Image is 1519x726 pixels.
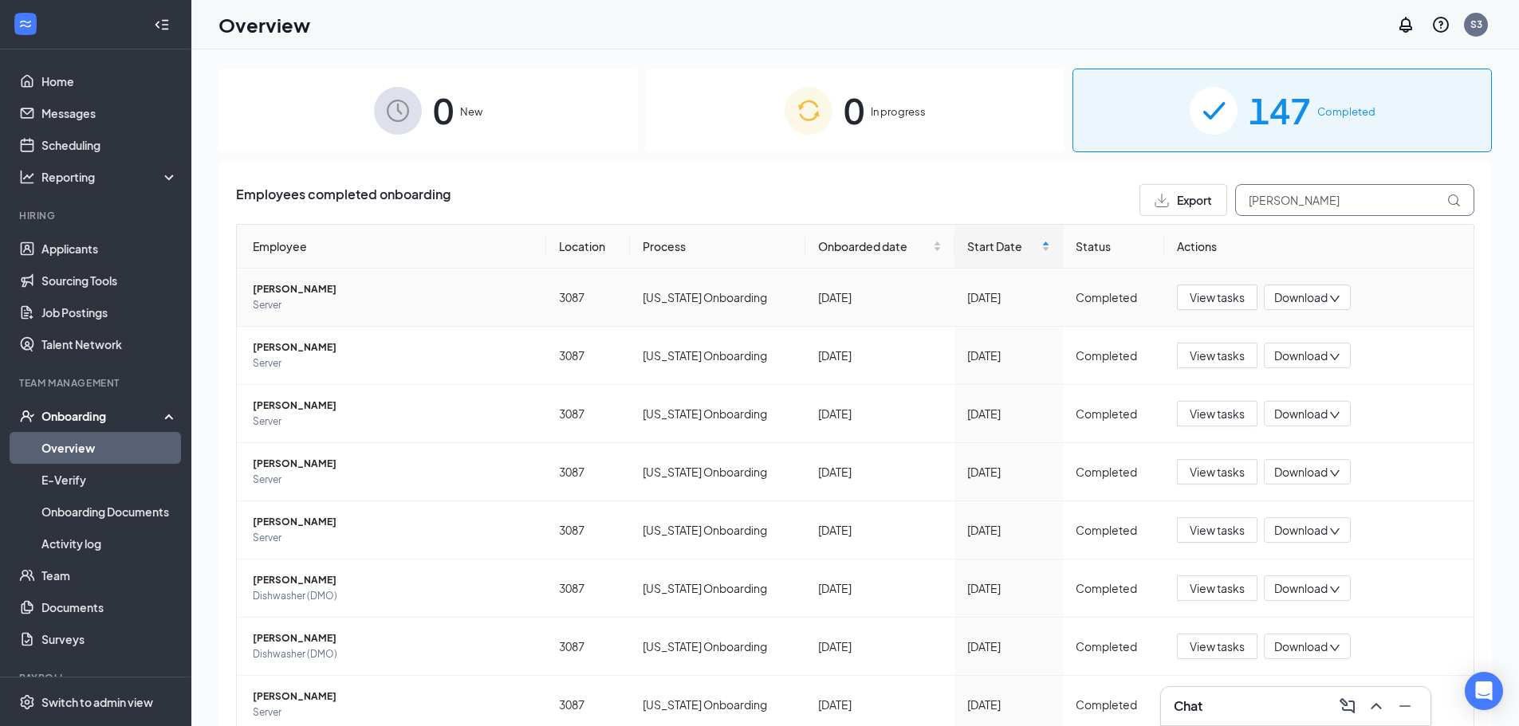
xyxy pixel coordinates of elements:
[1177,459,1257,485] button: View tasks
[546,225,630,269] th: Location
[19,209,175,222] div: Hiring
[1190,638,1245,655] span: View tasks
[630,443,805,501] td: [US_STATE] Onboarding
[253,588,533,604] span: Dishwasher (DMO)
[253,646,533,662] span: Dishwasher (DMO)
[1329,410,1340,421] span: down
[253,297,533,313] span: Server
[546,501,630,559] td: 3087
[1076,638,1152,655] div: Completed
[871,104,926,120] span: In progress
[967,521,1050,539] div: [DATE]
[1190,463,1245,481] span: View tasks
[1076,696,1152,713] div: Completed
[818,463,941,481] div: [DATE]
[1177,575,1257,601] button: View tasks
[1274,522,1328,539] span: Download
[41,528,178,559] a: Activity log
[1367,697,1386,716] svg: ChevronUp
[818,521,941,539] div: [DATE]
[433,83,454,138] span: 0
[1431,15,1450,34] svg: QuestionInfo
[1177,194,1212,206] span: Export
[1465,672,1503,710] div: Open Intercom Messenger
[1076,579,1152,597] div: Completed
[1076,521,1152,539] div: Completed
[1329,293,1340,304] span: down
[1274,289,1328,306] span: Download
[1395,697,1415,716] svg: Minimize
[546,618,630,676] td: 3087
[630,618,805,676] td: [US_STATE] Onboarding
[41,169,179,185] div: Reporting
[1076,347,1152,364] div: Completed
[967,696,1050,713] div: [DATE]
[41,265,178,296] a: Sourcing Tools
[41,97,178,129] a: Messages
[253,689,533,704] span: [PERSON_NAME]
[253,456,533,472] span: [PERSON_NAME]
[818,237,929,255] span: Onboarded date
[1174,697,1202,715] h3: Chat
[1274,638,1328,655] span: Download
[1274,406,1328,422] span: Download
[546,269,630,327] td: 3087
[253,414,533,430] span: Server
[19,694,35,710] svg: Settings
[630,385,805,443] td: [US_STATE] Onboarding
[1177,285,1257,310] button: View tasks
[41,233,178,265] a: Applicants
[1396,15,1415,34] svg: Notifications
[1329,526,1340,537] span: down
[41,496,178,528] a: Onboarding Documents
[630,501,805,559] td: [US_STATE] Onboarding
[630,225,805,269] th: Process
[41,464,178,496] a: E-Verify
[967,405,1050,422] div: [DATE]
[41,432,178,464] a: Overview
[546,443,630,501] td: 3087
[41,559,178,591] a: Team
[546,559,630,618] td: 3087
[41,129,178,161] a: Scheduling
[630,327,805,385] td: [US_STATE] Onboarding
[1235,184,1474,216] input: Search by Name, Job Posting, or Process
[1139,184,1227,216] button: Export
[253,704,533,720] span: Server
[1190,579,1245,597] span: View tasks
[237,225,546,269] th: Employee
[630,559,805,618] td: [US_STATE] Onboarding
[41,694,153,710] div: Switch to admin view
[1190,288,1245,306] span: View tasks
[1364,693,1389,719] button: ChevronUp
[546,385,630,443] td: 3087
[844,83,864,138] span: 0
[1329,351,1340,363] span: down
[818,405,941,422] div: [DATE]
[253,630,533,646] span: [PERSON_NAME]
[805,225,954,269] th: Onboarded date
[967,347,1050,364] div: [DATE]
[154,17,170,33] svg: Collapse
[630,269,805,327] td: [US_STATE] Onboarding
[818,579,941,597] div: [DATE]
[253,572,533,588] span: [PERSON_NAME]
[1190,347,1245,364] span: View tasks
[1063,225,1165,269] th: Status
[19,408,35,424] svg: UserCheck
[253,530,533,546] span: Server
[546,327,630,385] td: 3087
[253,472,533,488] span: Server
[967,288,1050,306] div: [DATE]
[818,638,941,655] div: [DATE]
[1329,642,1340,653] span: down
[19,376,175,390] div: Team Management
[1177,634,1257,659] button: View tasks
[41,65,178,97] a: Home
[253,355,533,371] span: Server
[218,11,310,38] h1: Overview
[1329,584,1340,595] span: down
[967,579,1050,597] div: [DATE]
[1190,521,1245,539] span: View tasks
[1470,18,1482,31] div: S3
